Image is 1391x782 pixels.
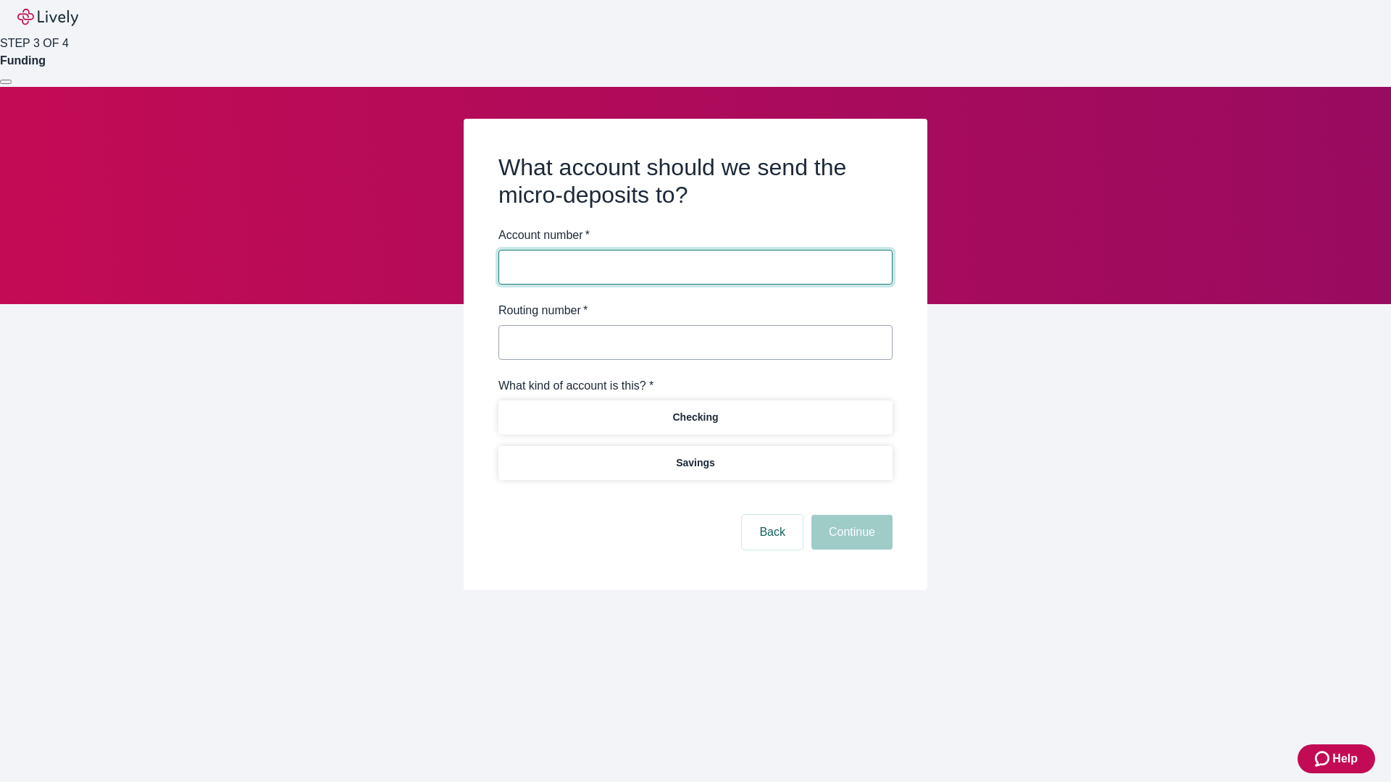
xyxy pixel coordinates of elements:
[1315,750,1332,768] svg: Zendesk support icon
[498,400,893,434] button: Checking
[1298,744,1375,773] button: Zendesk support iconHelp
[498,377,653,395] label: What kind of account is this? *
[498,446,893,480] button: Savings
[498,154,893,209] h2: What account should we send the micro-deposits to?
[742,515,803,550] button: Back
[17,9,78,26] img: Lively
[498,302,588,319] label: Routing number
[672,410,718,425] p: Checking
[1332,750,1358,768] span: Help
[498,227,590,244] label: Account number
[676,455,715,471] p: Savings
